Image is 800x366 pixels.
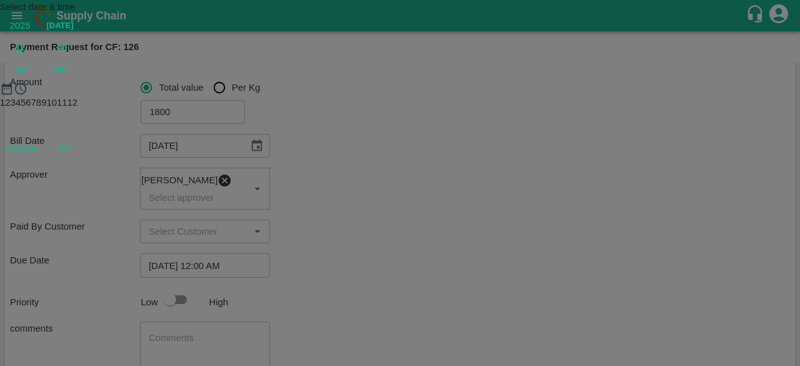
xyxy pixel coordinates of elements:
span: [DATE] [46,19,73,33]
span: AM [14,63,26,78]
span: 00 [58,41,67,56]
span: 2025 [9,18,30,34]
button: PM [40,59,80,81]
span: PM [54,63,66,78]
button: pick time [14,82,27,96]
button: OK [44,138,84,160]
span: 12 [16,41,24,56]
button: [DATE] [40,15,80,37]
button: 00 [42,38,82,59]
